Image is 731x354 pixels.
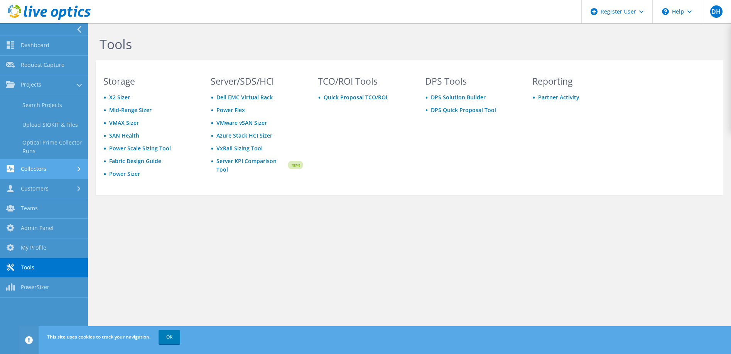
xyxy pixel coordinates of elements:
a: Power Sizer [109,170,140,177]
a: X2 Sizer [109,94,130,101]
h3: TCO/ROI Tools [318,77,410,85]
h3: Reporting [532,77,625,85]
svg: \n [662,8,669,15]
a: Power Flex [216,106,245,114]
a: Server KPI Comparison Tool [216,157,287,174]
h3: Storage [103,77,196,85]
img: new-badge.svg [287,156,303,174]
a: OK [159,330,180,344]
span: This site uses cookies to track your navigation. [47,334,150,340]
h1: Tools [100,36,620,52]
a: DPS Solution Builder [431,94,486,101]
h3: DPS Tools [425,77,518,85]
a: VMAX Sizer [109,119,139,126]
a: Dell EMC Virtual Rack [216,94,273,101]
a: Quick Proposal TCO/ROI [324,94,387,101]
a: Power Scale Sizing Tool [109,145,171,152]
a: SAN Health [109,132,139,139]
span: DH [710,5,723,18]
a: Partner Activity [538,94,579,101]
a: DPS Quick Proposal Tool [431,106,496,114]
a: Fabric Design Guide [109,157,161,165]
a: VMware vSAN Sizer [216,119,267,126]
a: Azure Stack HCI Sizer [216,132,272,139]
a: VxRail Sizing Tool [216,145,263,152]
a: Mid-Range Sizer [109,106,152,114]
h3: Server/SDS/HCI [211,77,303,85]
